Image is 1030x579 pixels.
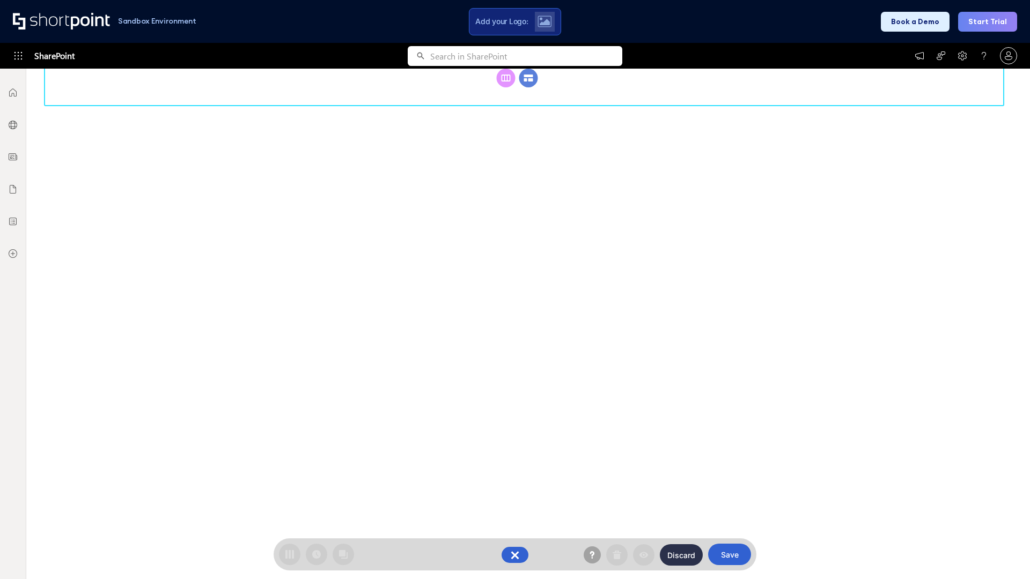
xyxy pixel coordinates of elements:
h1: Sandbox Environment [118,18,196,24]
img: Upload logo [538,16,551,27]
iframe: Chat Widget [976,528,1030,579]
button: Save [708,544,751,565]
span: SharePoint [34,43,75,69]
button: Discard [660,544,703,566]
span: Add your Logo: [475,17,528,26]
button: Book a Demo [881,12,950,32]
input: Search in SharePoint [430,46,622,66]
button: Start Trial [958,12,1017,32]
